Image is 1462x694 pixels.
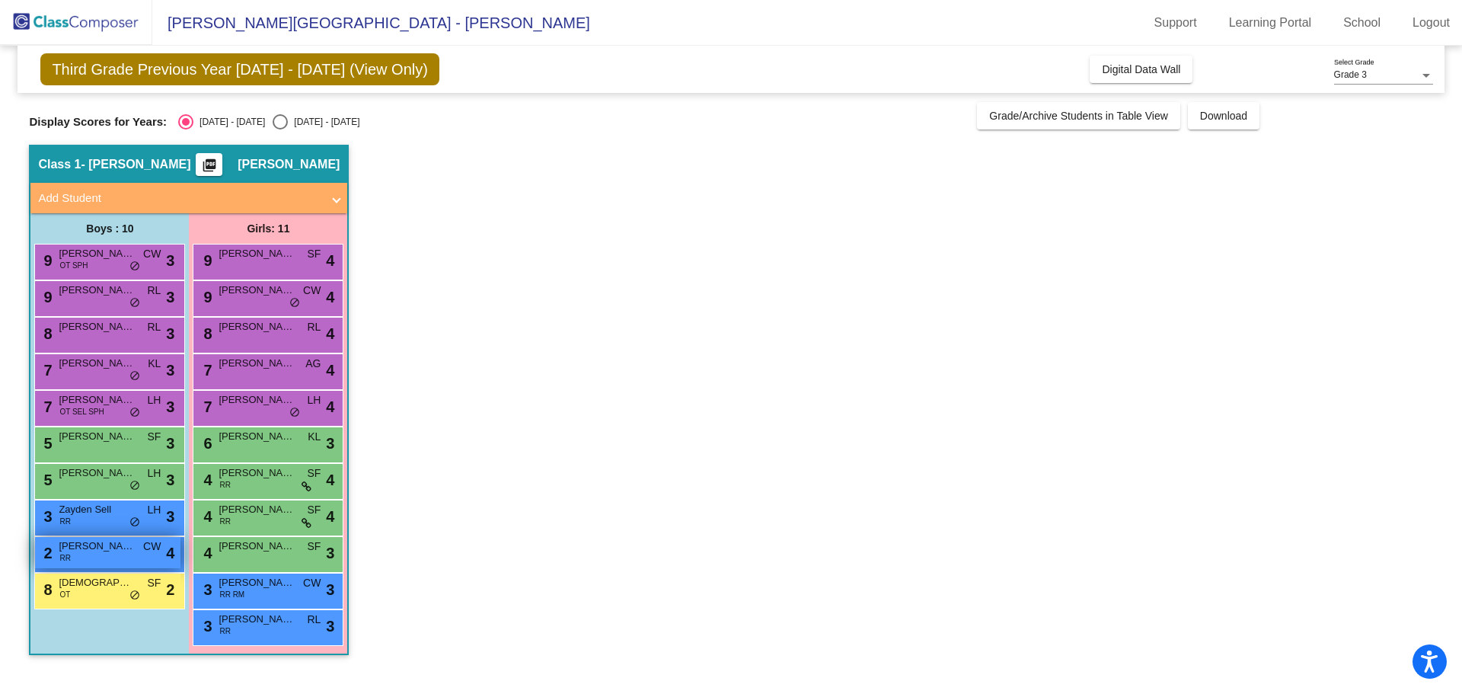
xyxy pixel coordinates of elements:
span: Digital Data Wall [1102,63,1180,75]
span: LH [148,502,161,518]
span: RL [148,283,161,299]
span: RR [59,516,70,527]
span: 8 [200,325,212,342]
span: 6 [200,435,212,452]
span: [PERSON_NAME] [219,246,295,261]
span: 3 [166,395,174,418]
span: Class 1 [38,157,81,172]
span: [PERSON_NAME] [PERSON_NAME] [59,246,135,261]
span: 3 [166,359,174,382]
span: 7 [40,398,52,415]
span: RR [219,625,230,637]
button: Digital Data Wall [1090,56,1192,83]
span: 4 [326,469,334,491]
span: RR RM [219,589,244,600]
a: Logout [1400,11,1462,35]
span: 3 [200,618,212,635]
a: Learning Portal [1217,11,1324,35]
span: SF [308,539,321,555]
span: 4 [200,545,212,561]
div: Boys : 10 [30,213,189,244]
div: Girls: 11 [189,213,347,244]
span: CW [303,575,321,591]
span: 4 [326,249,334,272]
span: 4 [326,286,334,309]
span: 9 [40,289,52,305]
span: [PERSON_NAME] [219,539,295,554]
span: RL [148,319,161,335]
span: 3 [166,505,174,528]
span: OT [59,589,70,600]
span: 9 [200,252,212,269]
span: SF [308,502,321,518]
span: OT SEL SPH [59,406,104,417]
span: 4 [200,472,212,488]
mat-radio-group: Select an option [178,114,359,130]
span: LH [148,392,161,408]
span: LH [308,392,321,408]
span: [PERSON_NAME] [219,392,295,408]
span: 3 [166,322,174,345]
mat-expansion-panel-header: Add Student [30,183,347,213]
span: Display Scores for Years: [29,115,167,129]
span: SF [148,429,161,445]
span: - [PERSON_NAME] [81,157,190,172]
span: 5 [40,435,52,452]
span: 4 [166,542,174,564]
span: do_not_disturb_alt [129,297,140,309]
span: 9 [200,289,212,305]
span: [PERSON_NAME] [59,429,135,444]
div: [DATE] - [DATE] [288,115,359,129]
span: 7 [200,398,212,415]
span: CW [143,246,161,262]
span: 4 [326,505,334,528]
span: 3 [166,286,174,309]
span: do_not_disturb_alt [129,517,140,529]
button: Grade/Archive Students in Table View [977,102,1180,130]
span: 7 [200,362,212,379]
span: CW [143,539,161,555]
span: 3 [326,542,334,564]
span: [PERSON_NAME] [219,612,295,627]
button: Download [1188,102,1259,130]
div: [DATE] - [DATE] [193,115,265,129]
a: School [1331,11,1393,35]
span: [PERSON_NAME] [59,465,135,481]
span: RL [308,319,321,335]
span: 3 [200,581,212,598]
span: Download [1200,110,1247,122]
span: do_not_disturb_alt [129,480,140,492]
span: KL [308,429,321,445]
span: LH [148,465,161,481]
span: [PERSON_NAME] [59,283,135,298]
span: do_not_disturb_alt [129,590,140,602]
span: 4 [326,359,334,382]
span: RL [308,612,321,628]
span: OT SPH [59,260,88,271]
span: 4 [326,322,334,345]
span: RR [59,552,70,564]
span: 9 [40,252,52,269]
span: Third Grade Previous Year [DATE] - [DATE] (View Only) [40,53,439,85]
span: 8 [40,325,52,342]
span: [PERSON_NAME] [219,465,295,481]
span: 7 [40,362,52,379]
span: Grade 3 [1334,69,1367,80]
mat-panel-title: Add Student [38,190,321,207]
span: do_not_disturb_alt [129,370,140,382]
button: Print Students Details [196,153,222,176]
span: [PERSON_NAME] [59,319,135,334]
span: 3 [326,578,334,601]
span: do_not_disturb_alt [289,297,300,309]
mat-icon: picture_as_pdf [200,158,219,179]
span: [PERSON_NAME] [219,575,295,590]
span: 2 [40,545,52,561]
span: [PERSON_NAME] [219,502,295,517]
span: 2 [166,578,174,601]
span: 3 [166,432,174,455]
span: [PERSON_NAME] [219,429,295,444]
span: SF [148,575,161,591]
span: do_not_disturb_alt [129,261,140,273]
span: Grade/Archive Students in Table View [989,110,1168,122]
a: Support [1142,11,1209,35]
